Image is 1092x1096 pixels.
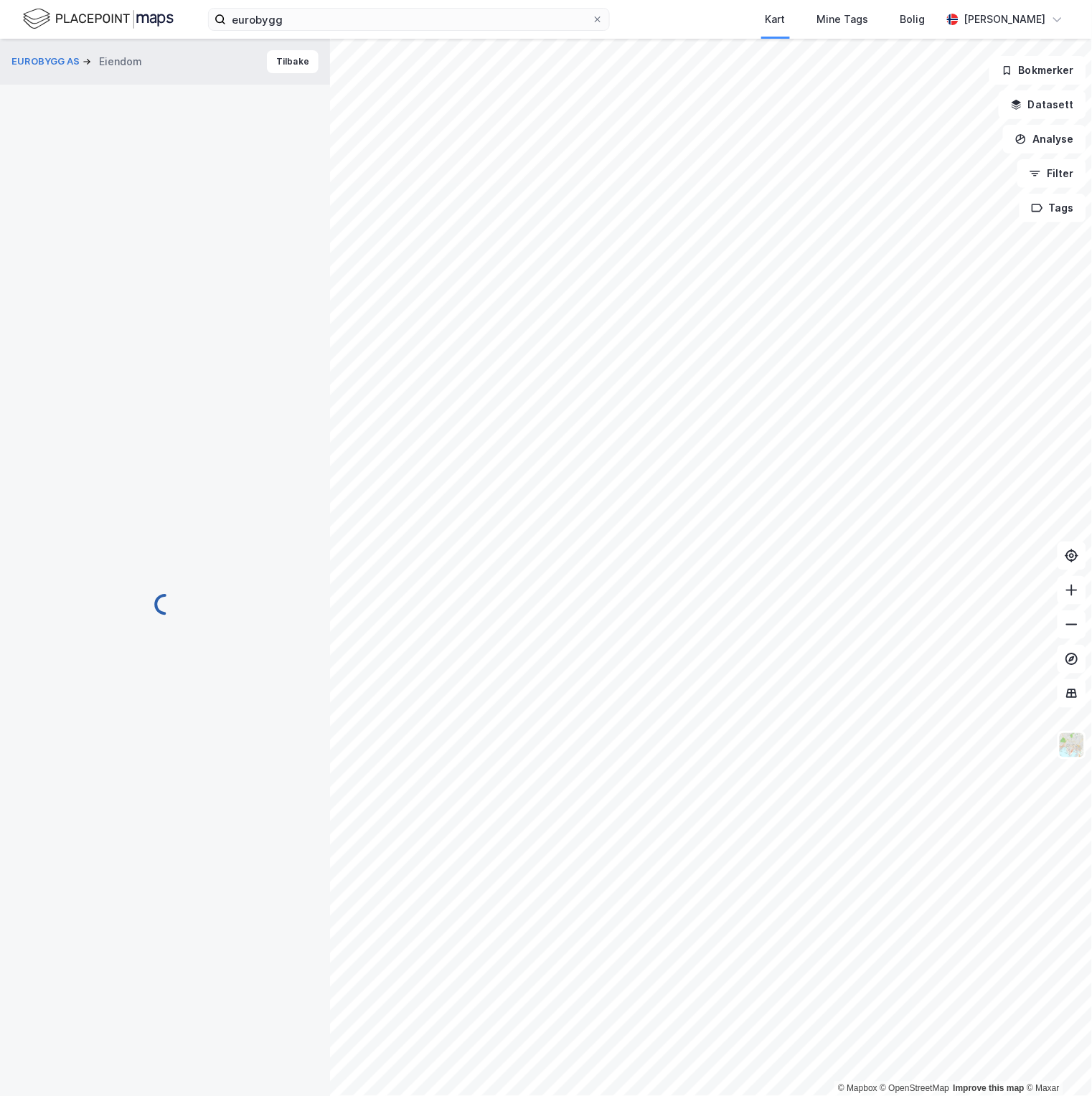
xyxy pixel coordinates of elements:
div: Mine Tags [817,11,869,28]
input: Søk på adresse, matrikkel, gårdeiere, leietakere eller personer [226,9,592,30]
button: Bokmerker [989,56,1086,85]
button: Datasett [999,90,1086,119]
div: Bolig [900,11,926,28]
div: Eiendom [99,53,142,70]
a: Improve this map [954,1084,1025,1094]
img: spinner.a6d8c91a73a9ac5275cf975e30b51cfb.svg [154,593,176,616]
img: logo.f888ab2527a4732fd821a326f86c7f29.svg [23,6,174,32]
button: Filter [1017,159,1086,188]
button: Tilbake [267,50,319,73]
a: Mapbox [838,1084,877,1094]
button: EUROBYGG AS [11,55,83,69]
button: Tags [1020,194,1086,222]
button: Analyse [1003,125,1086,153]
div: Kart [766,11,786,28]
a: OpenStreetMap [880,1084,950,1094]
div: [PERSON_NAME] [964,11,1046,28]
img: Z [1058,732,1086,759]
iframe: Chat Widget [1020,1027,1092,1096]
